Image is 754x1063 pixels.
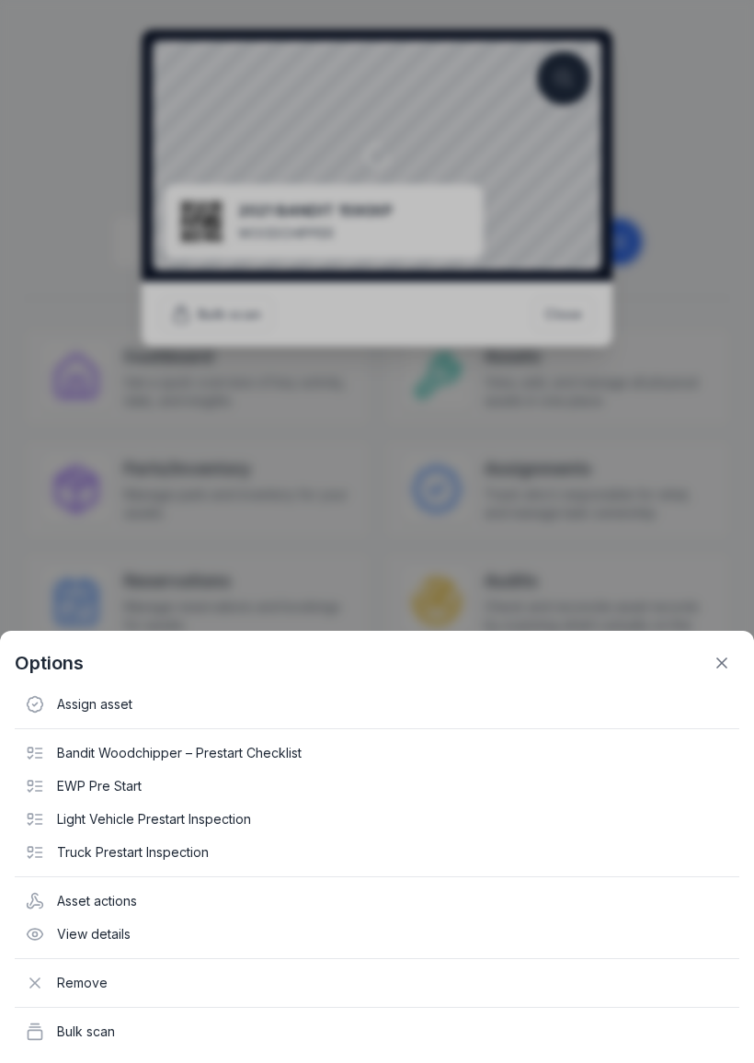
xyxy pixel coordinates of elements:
div: Light Vehicle Prestart Inspection [15,803,739,836]
strong: Options [15,650,84,676]
div: Truck Prestart Inspection [15,836,739,869]
div: View details [15,918,739,951]
div: EWP Pre Start [15,770,739,803]
div: Assign asset [15,688,739,721]
div: Bandit Woodchipper – Prestart Checklist [15,737,739,770]
div: Asset actions [15,885,739,918]
div: Bulk scan [15,1015,739,1048]
div: Remove [15,966,739,1000]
